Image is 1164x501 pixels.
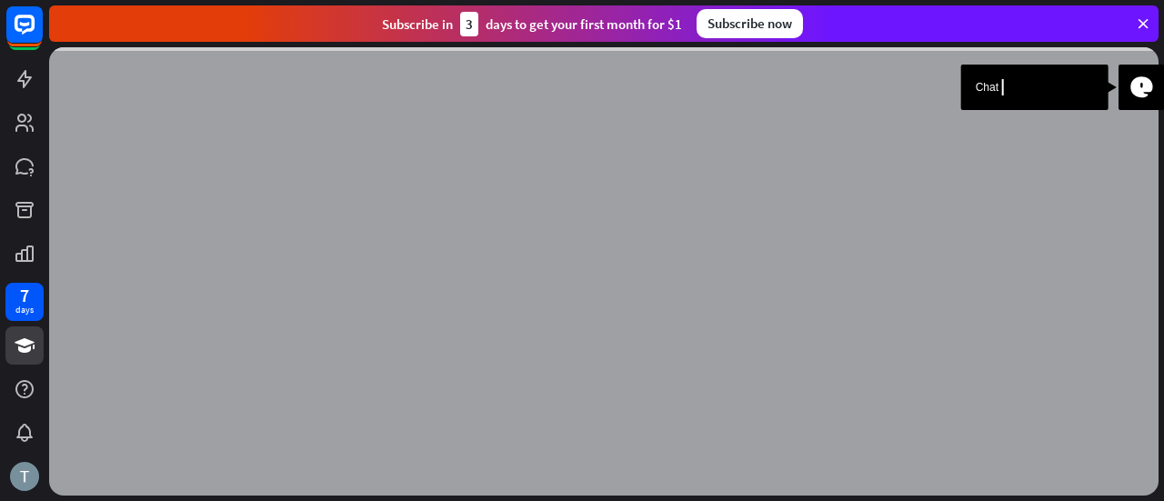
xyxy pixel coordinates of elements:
[20,287,29,304] div: 7
[5,283,44,321] a: 7 days
[460,12,478,36] div: 3
[15,304,34,316] div: days
[697,9,803,38] div: Subscribe now
[382,12,682,36] div: Subscribe in days to get your first month for $1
